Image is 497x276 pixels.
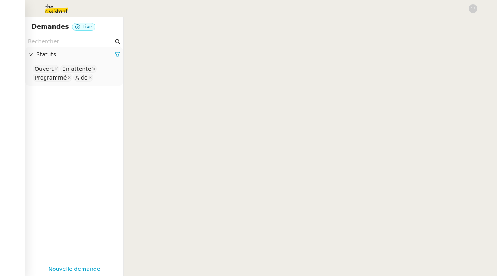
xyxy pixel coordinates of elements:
[73,74,93,82] nz-select-item: Aide
[35,65,54,72] div: Ouvert
[60,65,97,73] nz-select-item: En attente
[25,47,123,62] div: Statuts
[33,74,72,82] nz-select-item: Programmé
[35,74,67,81] div: Programmé
[32,21,69,32] nz-page-header-title: Demandes
[48,265,100,274] a: Nouvelle demande
[36,50,115,59] span: Statuts
[28,37,113,46] input: Rechercher
[62,65,91,72] div: En attente
[75,74,87,81] div: Aide
[33,65,59,73] nz-select-item: Ouvert
[83,24,93,30] span: Live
